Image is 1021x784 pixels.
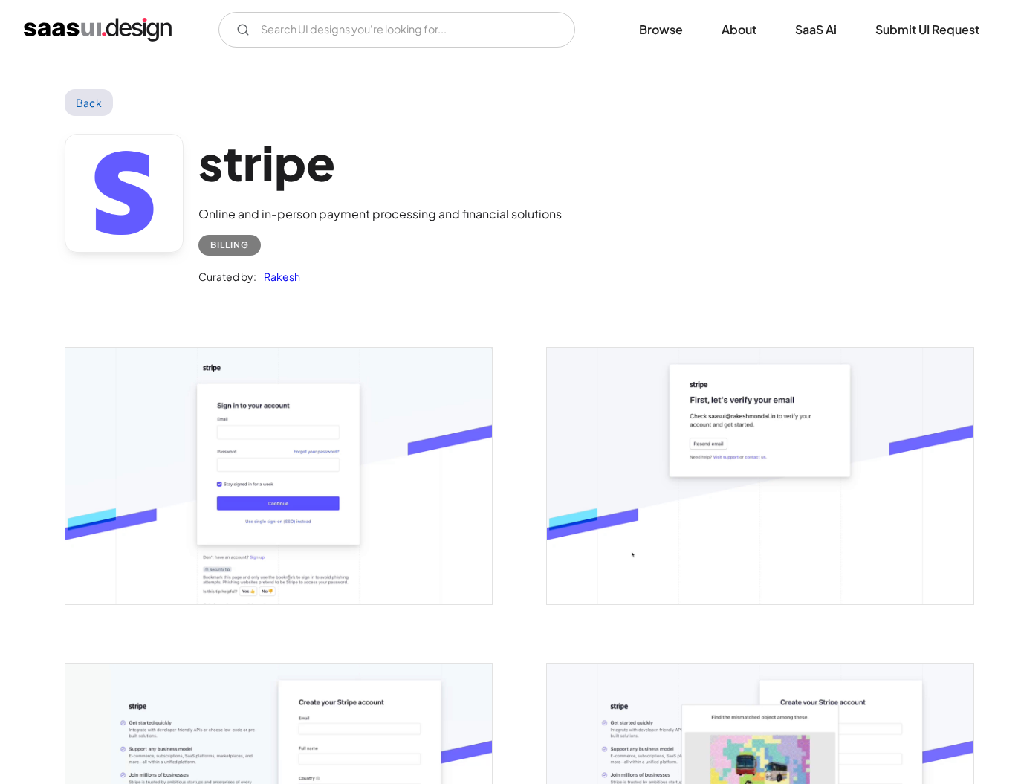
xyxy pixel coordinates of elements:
[547,348,973,603] a: open lightbox
[218,12,575,48] form: Email Form
[65,348,492,603] a: open lightbox
[198,268,256,285] div: Curated by:
[198,134,562,191] h1: stripe
[65,348,492,603] img: 6629df5686f2cb267eb03ba8_Sign%20In.jpg
[256,268,300,285] a: Rakesh
[210,236,249,254] div: Billing
[704,13,774,46] a: About
[777,13,855,46] a: SaaS Ai
[621,13,701,46] a: Browse
[858,13,997,46] a: Submit UI Request
[24,18,172,42] a: home
[218,12,575,48] input: Search UI designs you're looking for...
[198,205,562,223] div: Online and in-person payment processing and financial solutions
[547,348,973,603] img: 6629df56bdc74e5f13034ab4_Email%20Verifications.jpg
[65,89,113,116] a: Back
